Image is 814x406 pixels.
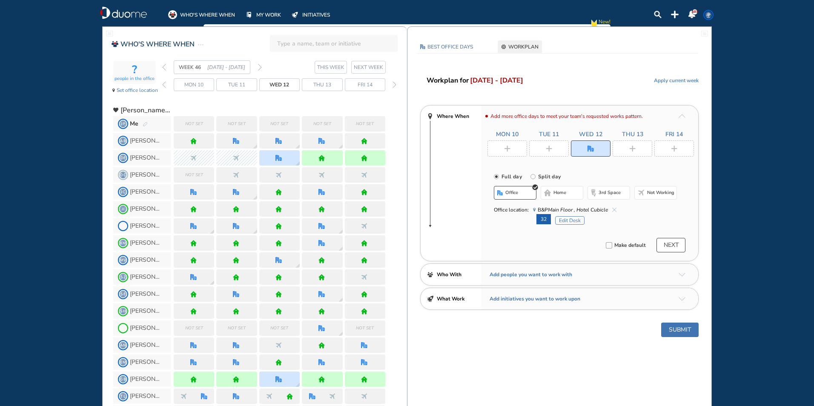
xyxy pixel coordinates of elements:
div: office [233,189,239,195]
div: office [233,138,239,144]
img: grid-tooltip.ec663082.svg [338,229,343,234]
div: plus-rounded-bdbdbd [504,146,510,152]
img: nonworking.b46b09a6.svg [361,172,367,178]
img: home.de338a94.svg [275,240,282,246]
img: downward-line.f8bda349.svg [427,121,433,227]
div: settings-cog-404040 [501,44,506,49]
button: thirdspace-bdbdbd3rd space [588,186,630,200]
div: duome-logo-whitelogo [100,6,147,19]
img: home.de338a94.svg [275,206,282,212]
button: select-desk [555,216,585,225]
span: Workplan for [427,75,469,86]
div: nonworking [361,223,367,229]
img: home.de338a94.svg [318,155,325,161]
span: Not working [647,189,674,196]
span: office [505,189,518,196]
div: initiatives-off [290,10,299,19]
div: home [275,189,282,195]
span: Fri 14 [358,80,373,89]
span: [PERSON_NAME] [130,137,162,144]
img: office.a375675b.svg [233,291,239,297]
img: office.a375675b.svg [190,274,197,280]
span: JP [705,11,712,18]
img: grid-tooltip.ec663082.svg [210,280,214,285]
img: home.de338a94.svg [190,257,197,263]
div: plus-rounded-bdbdbd [629,146,636,152]
img: fullwidthpage.7645317a.svg [701,30,708,37]
div: day Thu [302,78,342,91]
img: home.de338a94.svg [361,155,367,161]
img: grid-tooltip.ec663082.svg [295,263,300,268]
div: office [318,223,325,229]
img: grid-tooltip.ec663082.svg [338,144,343,149]
div: location dialog [338,246,343,251]
span: 101 [692,9,698,14]
span: Thu 13 [622,130,643,139]
img: notification-panel-on.a48c1939.svg [688,11,696,18]
div: nonworking [233,155,239,161]
div: home [318,155,325,161]
a: duome-logo-whitelogologo-notext [100,6,147,19]
button: Submit [661,323,699,337]
div: round_checked [532,184,538,190]
span: Mon 10 [496,130,519,139]
img: thin-left-arrow-grey.f0cbfd8f.svg [162,64,166,71]
div: task-ellipse [198,40,203,50]
img: checkbox_unchecked.91696f6c.svg [606,242,612,249]
img: heart-black.4c634c71.svg [113,108,118,113]
div: heart-black [113,108,118,113]
div: back day [162,78,164,91]
img: settings-cog-404040.ec54328e.svg [501,44,506,49]
img: location-pin-bluegray.ad9b6ef9.svg [533,208,536,212]
div: people-404040 [427,272,433,278]
div: home [233,240,239,246]
img: grid-tooltip.ec663082.svg [338,297,343,302]
div: fullwidthpage [106,30,113,37]
div: office [190,223,197,229]
button: next week [351,61,386,74]
div: location dialog [295,263,300,268]
div: home [361,138,367,144]
div: office [233,223,239,229]
div: downward-line [427,121,433,227]
img: home.de338a94.svg [361,257,367,263]
button: settings-cog-404040WORKPLAN [498,40,542,53]
span: [PERSON_NAME] M [130,240,162,246]
div: location dialog [338,229,343,234]
img: home.de338a94.svg [361,240,367,246]
img: arrow-down-a5b4c4.8020f2c1.svg [679,297,685,301]
span: DF [120,154,126,161]
span: MY WORK [256,11,281,19]
span: Apply current week [654,76,699,85]
div: office [497,190,503,196]
span: [PERSON_NAME] [130,257,162,263]
div: arrow-up-a5b4c4 [679,114,685,118]
div: forward week [258,64,262,71]
span: Not set [228,120,246,128]
div: location dialog [210,280,214,285]
img: location-pin-404040.dadb6a8d.svg [427,113,433,120]
img: home.de338a94.svg [190,138,197,144]
div: day Fri [345,78,385,91]
button: home-bdbdbdhome [541,186,583,200]
div: location dialog [338,144,343,149]
div: home [318,274,325,280]
span: NEXT WEEK [354,63,383,71]
div: home [275,223,282,229]
div: nonworking [233,172,239,178]
div: location dialog [295,144,300,149]
span: [DATE] - [DATE] [470,75,523,86]
div: home [275,291,282,297]
div: location-pin-black [112,89,115,92]
div: office [318,189,325,195]
div: home-bdbdbd [544,189,551,196]
div: home [233,274,239,280]
img: location-pin-black.d683928f.svg [112,89,115,92]
span: Office location: [494,206,529,214]
span: collapse team [120,106,171,114]
div: plus-topbar [671,11,679,18]
button: nonworking-bdbdbdNot working [634,186,677,200]
div: activity-box [113,61,156,84]
img: mywork-off.f8bf6c09.svg [246,12,252,18]
span: WORKPLAN [508,43,539,51]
